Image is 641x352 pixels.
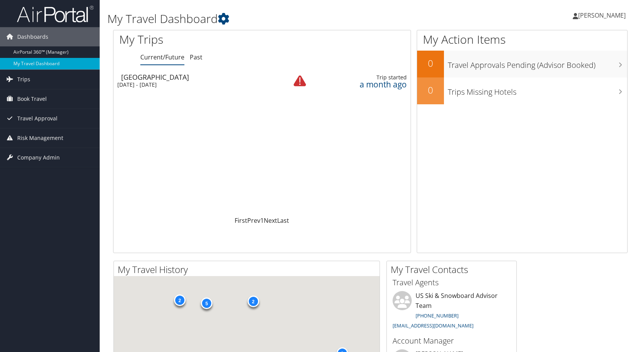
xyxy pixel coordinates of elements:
[260,216,264,225] a: 1
[277,216,289,225] a: Last
[318,81,407,88] div: a month ago
[107,11,458,27] h1: My Travel Dashboard
[417,57,444,70] h2: 0
[174,294,185,306] div: 2
[391,263,516,276] h2: My Travel Contacts
[393,336,511,346] h3: Account Manager
[17,5,94,23] img: airportal-logo.png
[140,53,184,61] a: Current/Future
[448,56,627,71] h3: Travel Approvals Pending (Advisor Booked)
[294,75,306,87] img: alert-flat-solid-warning.png
[201,298,212,309] div: 5
[417,84,444,97] h2: 0
[118,263,380,276] h2: My Travel History
[578,11,626,20] span: [PERSON_NAME]
[264,216,277,225] a: Next
[235,216,247,225] a: First
[417,51,627,77] a: 0Travel Approvals Pending (Advisor Booked)
[247,295,259,307] div: 2
[417,77,627,104] a: 0Trips Missing Hotels
[389,291,514,332] li: US Ski & Snowboard Advisor Team
[17,128,63,148] span: Risk Management
[393,277,511,288] h3: Travel Agents
[417,31,627,48] h1: My Action Items
[190,53,202,61] a: Past
[448,83,627,97] h3: Trips Missing Hotels
[393,322,473,329] a: [EMAIL_ADDRESS][DOMAIN_NAME]
[318,74,407,81] div: Trip started
[17,148,60,167] span: Company Admin
[573,4,633,27] a: [PERSON_NAME]
[119,31,281,48] h1: My Trips
[17,27,48,46] span: Dashboards
[247,216,260,225] a: Prev
[17,89,47,109] span: Book Travel
[117,81,274,88] div: [DATE] - [DATE]
[17,109,58,128] span: Travel Approval
[121,74,278,81] div: [GEOGRAPHIC_DATA]
[17,70,30,89] span: Trips
[416,312,459,319] a: [PHONE_NUMBER]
